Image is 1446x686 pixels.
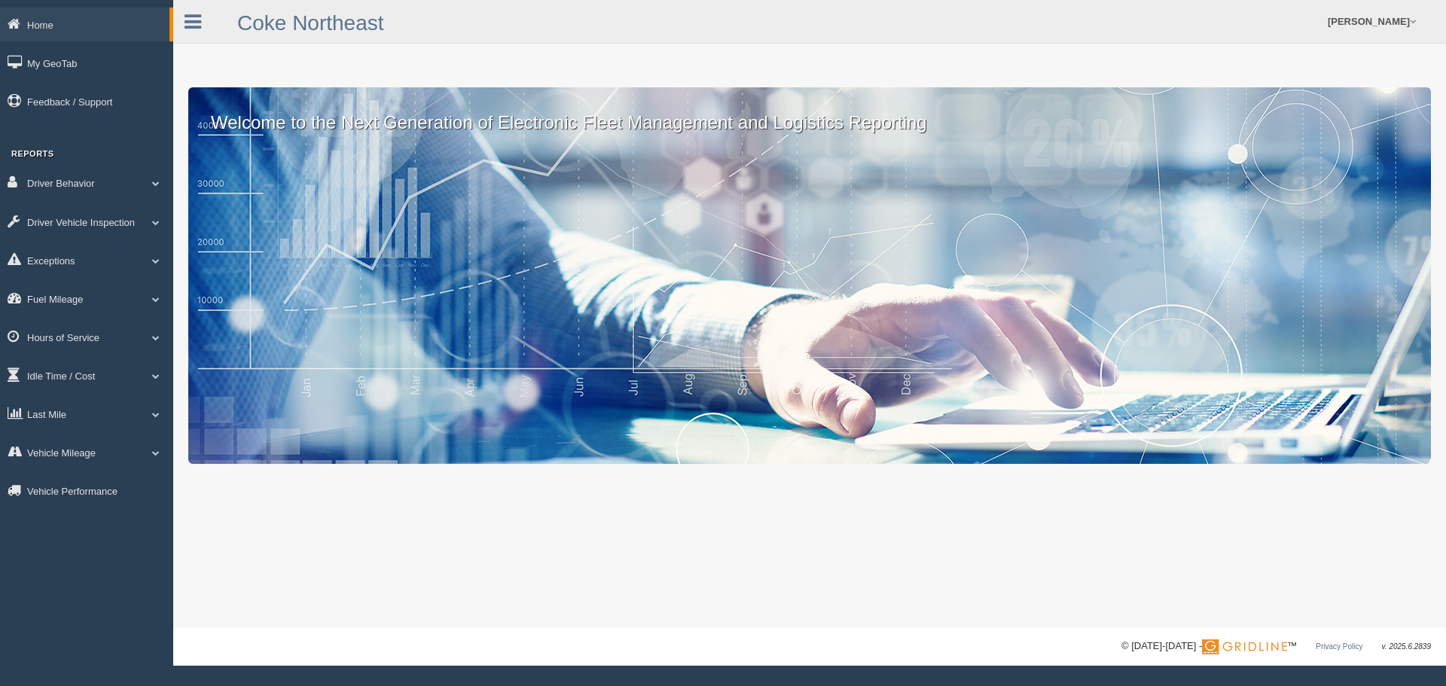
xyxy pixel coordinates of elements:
[237,11,384,35] a: Coke Northeast
[1316,642,1362,651] a: Privacy Policy
[188,87,1431,136] p: Welcome to the Next Generation of Electronic Fleet Management and Logistics Reporting
[1382,642,1431,651] span: v. 2025.6.2839
[1121,639,1431,654] div: © [DATE]-[DATE] - ™
[1202,639,1287,654] img: Gridline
